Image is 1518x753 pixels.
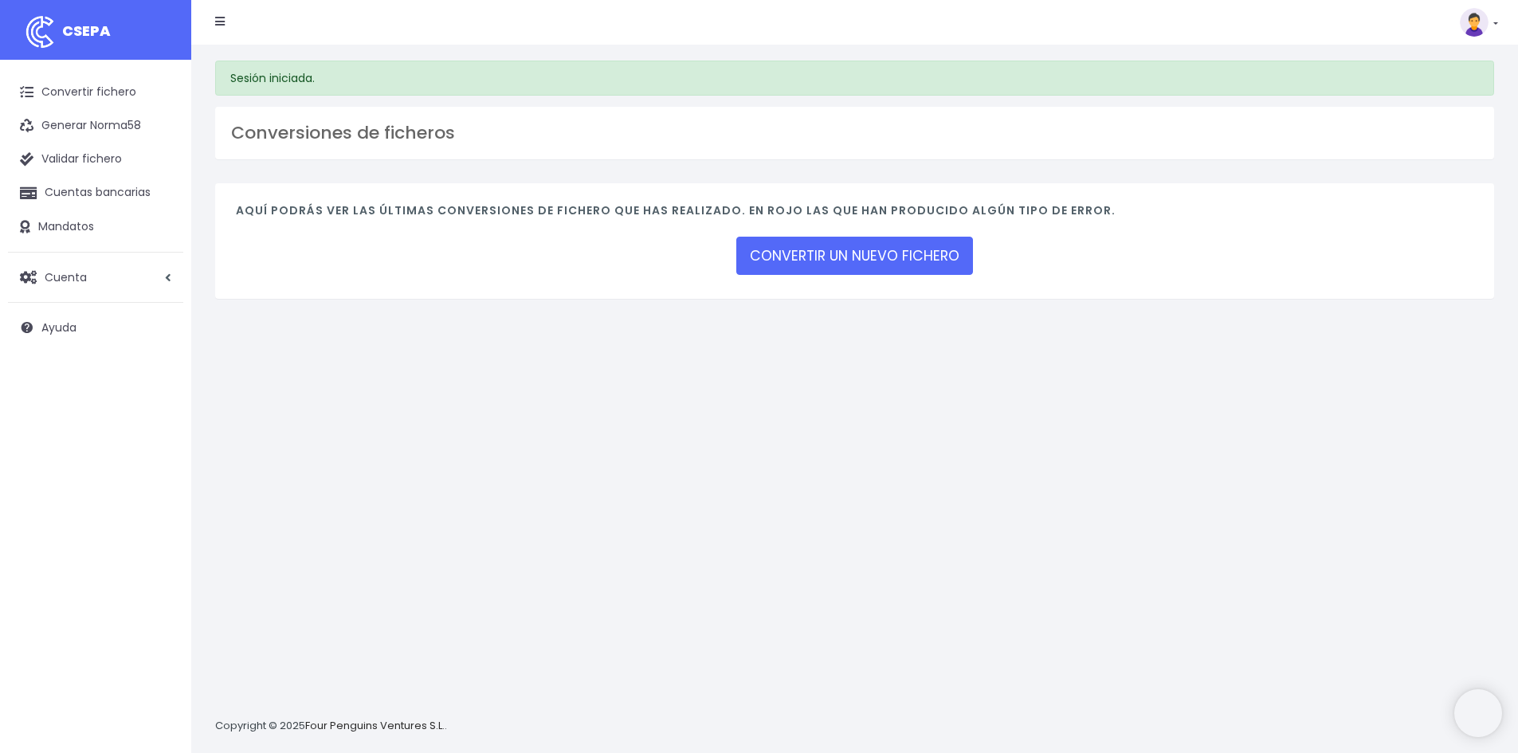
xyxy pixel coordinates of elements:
span: Cuenta [45,269,87,284]
div: Sesión iniciada. [215,61,1494,96]
h3: Conversiones de ficheros [231,123,1478,143]
span: CSEPA [62,21,111,41]
a: Convertir fichero [8,76,183,109]
a: Cuentas bancarias [8,176,183,210]
p: Copyright © 2025 . [215,718,447,735]
img: profile [1460,8,1489,37]
a: Generar Norma58 [8,109,183,143]
a: Cuenta [8,261,183,294]
a: Four Penguins Ventures S.L. [305,718,445,733]
span: Ayuda [41,320,76,335]
a: CONVERTIR UN NUEVO FICHERO [736,237,973,275]
a: Validar fichero [8,143,183,176]
img: logo [20,12,60,52]
a: Mandatos [8,210,183,244]
h4: Aquí podrás ver las últimas conversiones de fichero que has realizado. En rojo las que han produc... [236,204,1473,226]
a: Ayuda [8,311,183,344]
